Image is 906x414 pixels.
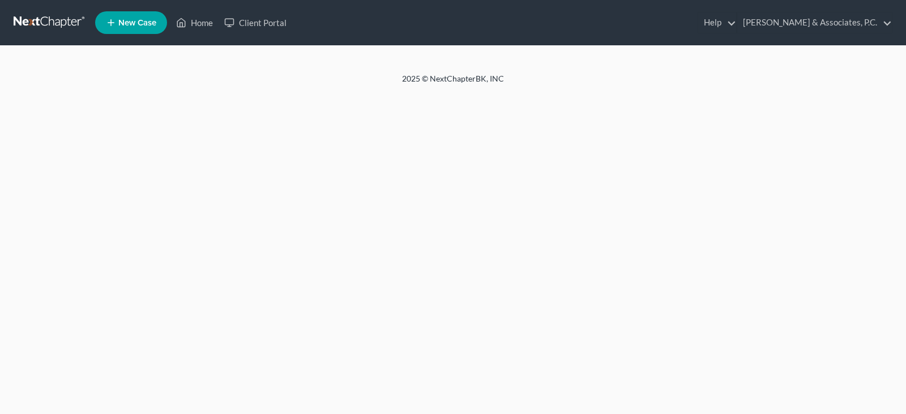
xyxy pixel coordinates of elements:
div: 2025 © NextChapterBK, INC [130,73,776,93]
a: Client Portal [219,12,292,33]
new-legal-case-button: New Case [95,11,167,34]
a: Home [170,12,219,33]
a: [PERSON_NAME] & Associates, P.C. [737,12,892,33]
a: Help [698,12,736,33]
